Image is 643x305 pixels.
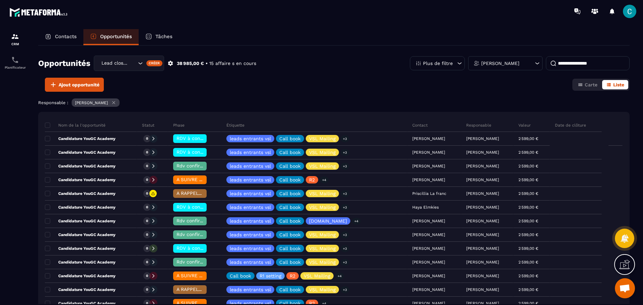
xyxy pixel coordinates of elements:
p: 2 599,00 € [518,219,538,223]
p: VSL Mailing [309,260,336,264]
p: 2 599,00 € [518,246,538,251]
p: +3 [341,163,349,170]
div: Créer [146,60,163,66]
p: R2 [290,274,295,278]
p: Candidature YouGC Academy [45,163,116,169]
p: leads entrants vsl [230,219,271,223]
p: R2 [309,177,315,182]
p: Contact [412,123,428,128]
img: logo [9,6,70,18]
p: +3 [341,149,349,156]
p: leads entrants vsl [230,150,271,155]
p: 0 [146,164,148,168]
p: 0 [146,260,148,264]
span: RDV à conf. A RAPPELER [176,149,233,155]
p: Date de clôture [555,123,586,128]
input: Search for option [130,60,136,67]
a: Tâches [139,29,179,45]
p: Call book [279,191,301,196]
span: RDV à conf. A RAPPELER [176,204,233,210]
p: Contacts [55,33,77,40]
p: Candidature YouGC Academy [45,246,116,251]
p: Opportunités [100,33,132,40]
p: [PERSON_NAME] [466,150,499,155]
p: leads entrants vsl [230,177,271,182]
p: [PERSON_NAME] [466,232,499,237]
p: 0 [146,219,148,223]
p: [PERSON_NAME] [466,191,499,196]
span: A SUIVRE ⏳ [176,177,205,182]
p: leads entrants vsl [230,260,271,264]
p: [PERSON_NAME] [466,164,499,168]
span: A RAPPELER/GHOST/NO SHOW✖️ [176,190,252,196]
a: Contacts [38,29,83,45]
p: Call book [279,232,301,237]
p: leads entrants vsl [230,191,271,196]
p: Candidature YouGC Academy [45,232,116,237]
p: leads entrants vsl [230,246,271,251]
p: Call book [279,177,301,182]
p: VSL Mailing [309,150,336,155]
p: 2 599,00 € [518,274,538,278]
p: [PERSON_NAME] [466,274,499,278]
p: Phase [173,123,185,128]
p: +3 [341,231,349,238]
p: [PERSON_NAME] [466,246,499,251]
p: [PERSON_NAME] [466,205,499,210]
p: [PERSON_NAME] [466,287,499,292]
p: VSL Mailing [304,274,330,278]
span: A RAPPELER/GHOST/NO SHOW✖️ [176,287,252,292]
p: 2 599,00 € [518,260,538,264]
p: +3 [341,190,349,197]
p: 15 affaire s en cours [209,60,256,67]
p: 2 599,00 € [518,232,538,237]
p: +3 [341,259,349,266]
p: Candidature YouGC Academy [45,191,116,196]
span: Ajout opportunité [59,81,99,88]
p: Call book [230,274,251,278]
p: leads entrants vsl [230,205,271,210]
p: Call book [279,219,301,223]
p: leads entrants vsl [230,287,271,292]
p: VSL Mailing [309,246,336,251]
p: +3 [341,245,349,252]
p: Call book [279,164,301,168]
p: +4 [352,218,361,225]
p: 0 [146,136,148,141]
p: 0 [146,177,148,182]
p: 0 [146,246,148,251]
p: Candidature YouGC Academy [45,218,116,224]
p: [PERSON_NAME] [75,100,108,105]
p: VSL Mailing [309,191,336,196]
span: RDV à conf. A RAPPELER [176,136,233,141]
p: [DOMAIN_NAME] [309,219,347,223]
a: schedulerschedulerPlanificateur [2,51,28,74]
button: Liste [602,80,628,89]
button: Ajout opportunité [45,78,104,92]
div: Search for option [94,56,164,71]
p: Étiquette [226,123,244,128]
p: Candidature YouGC Academy [45,150,116,155]
p: Call book [279,150,301,155]
p: 0 [146,191,148,196]
span: RDV à conf. A RAPPELER [176,245,233,251]
span: Rdv confirmé ✅ [176,163,214,168]
button: Carte [574,80,601,89]
p: VSL Mailing [309,136,336,141]
p: [PERSON_NAME] [466,219,499,223]
p: 0 [146,232,148,237]
p: Call book [279,246,301,251]
p: 38 985,00 € [177,60,204,67]
p: VSL Mailing [309,164,336,168]
p: +3 [341,204,349,211]
p: VSL Mailing [309,232,336,237]
p: 2 599,00 € [518,164,538,168]
p: Planificateur [2,66,28,69]
span: Carte [585,82,597,87]
a: formationformationCRM [2,27,28,51]
p: Responsable : [38,100,68,105]
p: [PERSON_NAME] [481,61,519,66]
h2: Opportunités [38,57,90,70]
p: Call book [279,205,301,210]
img: formation [11,32,19,41]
